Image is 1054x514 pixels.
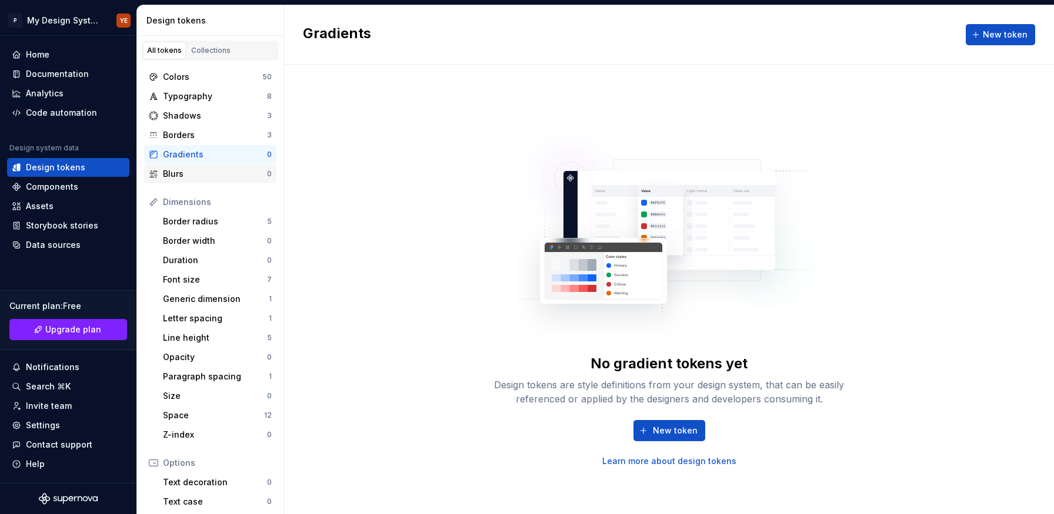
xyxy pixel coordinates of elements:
div: Opacity [163,351,267,363]
div: Options [163,457,272,469]
a: Typography8 [144,87,276,106]
div: Contact support [26,439,92,451]
div: All tokens [147,46,182,55]
a: Generic dimension1 [158,290,276,308]
button: Help [7,455,129,473]
h2: Gradients [303,24,371,45]
div: P [8,14,22,28]
div: 50 [262,72,272,82]
a: Documentation [7,65,129,83]
span: New token [653,425,698,436]
div: Help [26,458,45,470]
div: 1 [269,294,272,304]
div: Line height [163,332,267,344]
div: Blurs [163,168,267,180]
button: Upgrade plan [9,319,127,340]
div: 0 [267,430,272,439]
div: 0 [267,478,272,487]
a: Colors50 [144,68,276,86]
div: Duration [163,254,267,266]
div: Analytics [26,88,64,99]
a: Paragraph spacing1 [158,367,276,386]
button: New token [633,420,705,441]
div: 0 [267,256,272,265]
div: Design system data [9,143,79,153]
div: Storybook stories [26,220,98,231]
a: Shadows3 [144,106,276,125]
a: Opacity0 [158,348,276,367]
span: New token [983,29,1028,41]
a: Borders3 [144,126,276,145]
a: Border width0 [158,231,276,250]
div: Notifications [26,361,79,373]
div: Components [26,181,78,193]
div: Design tokens [26,162,85,173]
a: Text decoration0 [158,473,276,492]
a: Letter spacing1 [158,309,276,328]
div: Borders [163,129,267,141]
div: Paragraph spacing [163,371,269,382]
div: YE [120,16,128,25]
a: Learn more about design tokens [602,455,736,467]
div: Data sources [26,239,81,251]
div: Current plan : Free [9,300,127,312]
a: Analytics [7,84,129,103]
div: My Design System [27,15,102,26]
div: Text decoration [163,476,267,488]
div: Dimensions [163,196,272,208]
div: Search ⌘K [26,381,71,392]
div: 3 [267,111,272,120]
div: Letter spacing [163,313,269,324]
div: Font size [163,274,267,285]
div: 0 [267,497,272,506]
div: Colors [163,71,262,83]
a: Duration0 [158,251,276,270]
div: 5 [267,333,272,342]
div: Size [163,390,267,402]
svg: Supernova Logo [39,493,98,505]
a: Storybook stories [7,216,129,235]
a: Assets [7,197,129,216]
div: 8 [267,92,272,101]
div: 1 [269,372,272,381]
div: Invite team [26,400,72,412]
a: Invite team [7,397,129,415]
div: Gradients [163,149,267,160]
div: Assets [26,200,54,212]
div: 3 [267,130,272,140]
div: Home [26,49,49,61]
button: Notifications [7,358,129,377]
div: Border radius [163,216,267,227]
div: 5 [267,217,272,226]
div: 0 [267,169,272,179]
div: No gradient tokens yet [591,354,748,373]
div: 0 [267,391,272,401]
div: Typography [163,90,267,102]
a: Border radius5 [158,212,276,231]
a: Line height5 [158,328,276,347]
div: Design tokens [146,15,279,26]
a: Font size7 [158,270,276,289]
div: Shadows [163,110,267,122]
a: Z-index0 [158,425,276,444]
button: Contact support [7,435,129,454]
a: Settings [7,416,129,435]
a: Space12 [158,406,276,425]
a: Gradients0 [144,145,276,164]
a: Home [7,45,129,64]
div: 0 [267,150,272,159]
div: Design tokens are style definitions from your design system, that can be easily referenced or app... [481,378,858,406]
a: Size0 [158,387,276,405]
button: Search ⌘K [7,377,129,396]
div: 0 [267,236,272,246]
div: Generic dimension [163,293,269,305]
div: Collections [191,46,231,55]
div: Code automation [26,107,97,119]
button: New token [966,24,1035,45]
a: Components [7,177,129,196]
div: Documentation [26,68,89,80]
a: Blurs0 [144,164,276,183]
div: Border width [163,235,267,247]
div: 0 [267,352,272,362]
